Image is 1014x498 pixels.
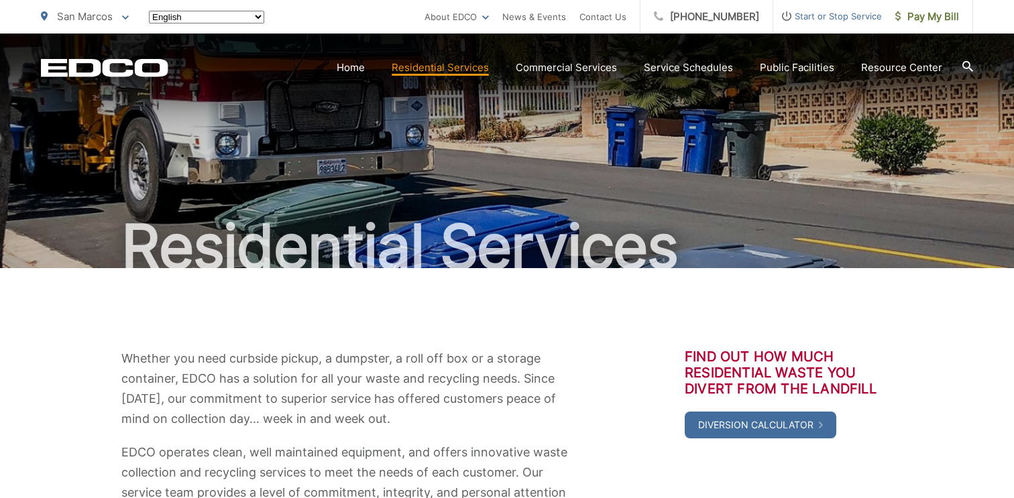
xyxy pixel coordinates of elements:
[392,60,489,76] a: Residential Services
[516,60,617,76] a: Commercial Services
[861,60,942,76] a: Resource Center
[149,11,264,23] select: Select a language
[41,58,168,77] a: EDCD logo. Return to the homepage.
[895,9,959,25] span: Pay My Bill
[57,10,113,23] span: San Marcos
[760,60,834,76] a: Public Facilities
[685,412,836,438] a: Diversion Calculator
[502,9,566,25] a: News & Events
[121,349,571,429] p: Whether you need curbside pickup, a dumpster, a roll off box or a storage container, EDCO has a s...
[579,9,626,25] a: Contact Us
[685,349,893,397] h3: Find out how much residential waste you divert from the landfill
[41,213,973,280] h1: Residential Services
[337,60,365,76] a: Home
[644,60,733,76] a: Service Schedules
[425,9,489,25] a: About EDCO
